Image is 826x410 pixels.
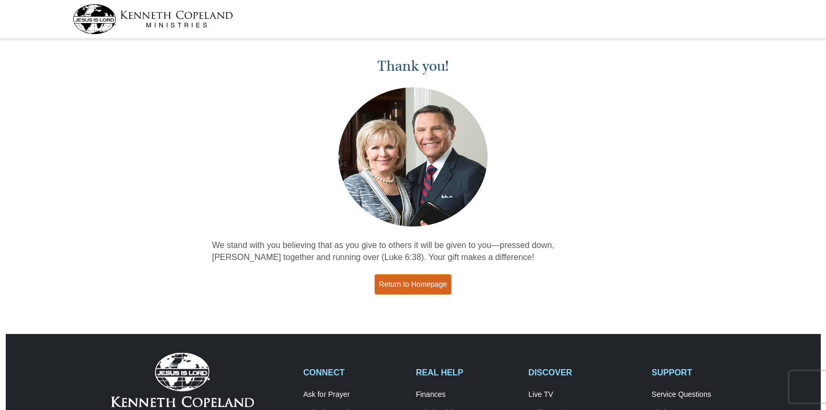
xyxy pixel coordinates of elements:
[416,390,517,400] a: Finances
[303,368,405,377] h2: CONNECT
[212,240,614,264] p: We stand with you believing that as you give to others it will be given to you—pressed down, [PER...
[336,85,490,229] img: Kenneth and Gloria
[528,390,641,400] a: Live TV
[212,58,614,75] h1: Thank you!
[303,390,405,400] a: Ask for Prayer
[73,4,233,34] img: kcm-header-logo.svg
[416,368,517,377] h2: REAL HELP
[652,390,753,400] a: Service Questions
[652,368,753,377] h2: SUPPORT
[528,368,641,377] h2: DISCOVER
[375,274,452,295] a: Return to Homepage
